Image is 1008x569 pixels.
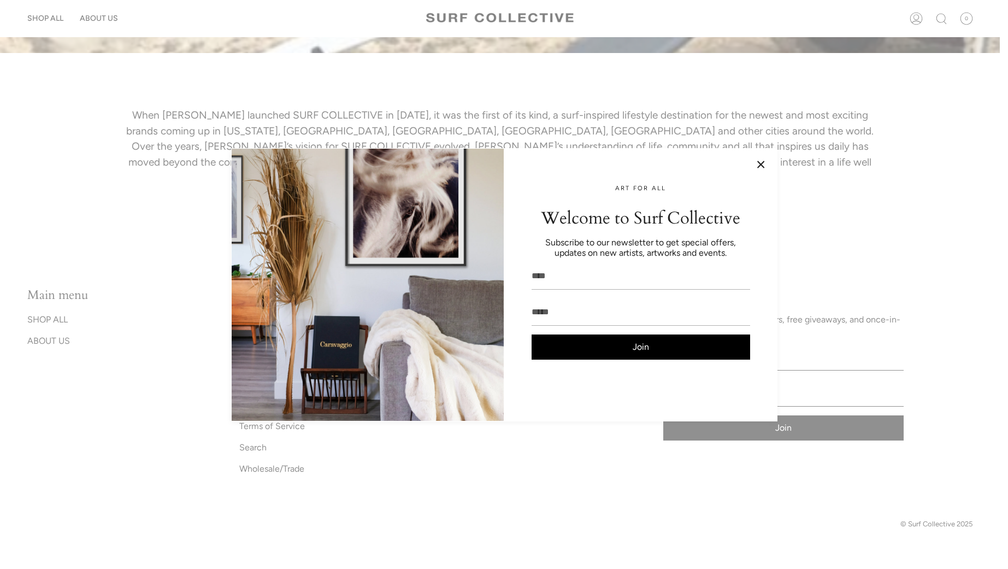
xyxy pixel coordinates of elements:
[532,184,750,192] p: ART FOR ALL
[532,298,750,326] input: Email
[532,262,750,290] input: Name
[532,335,750,360] button: Join
[756,159,767,170] button: Close
[532,237,750,258] p: Subscribe to our newsletter to get special offers, updates on new artists, artworks and events.
[532,208,750,228] h2: Welcome to Surf Collective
